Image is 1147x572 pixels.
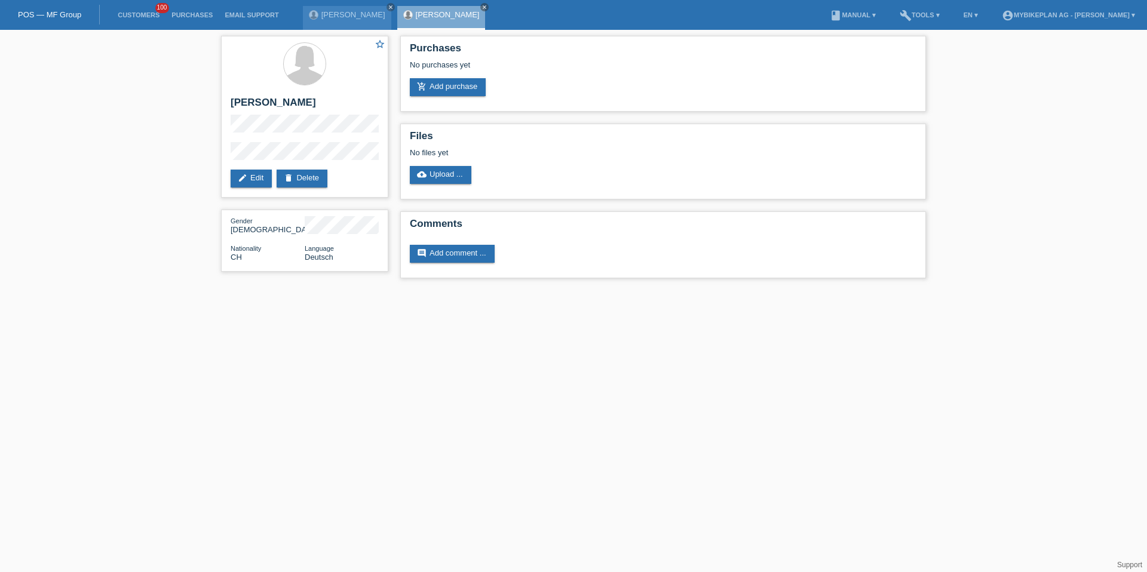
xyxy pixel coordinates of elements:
span: 100 [155,3,170,13]
span: Deutsch [305,253,333,262]
i: book [830,10,842,21]
h2: Purchases [410,42,916,60]
a: [PERSON_NAME] [416,10,480,19]
a: editEdit [231,170,272,187]
a: Support [1117,561,1142,569]
div: [DEMOGRAPHIC_DATA] [231,216,305,234]
i: delete [284,173,293,183]
a: deleteDelete [277,170,327,187]
span: Switzerland [231,253,242,262]
i: cloud_upload [417,170,427,179]
h2: Files [410,130,916,148]
a: close [480,3,489,11]
a: cloud_uploadUpload ... [410,166,471,184]
a: Email Support [219,11,284,19]
i: account_circle [1002,10,1014,21]
a: buildTools ▾ [894,11,946,19]
span: Language [305,245,334,252]
a: bookManual ▾ [824,11,882,19]
div: No purchases yet [410,60,916,78]
i: build [900,10,912,21]
span: Nationality [231,245,261,252]
h2: [PERSON_NAME] [231,97,379,115]
i: comment [417,248,427,258]
a: Purchases [165,11,219,19]
a: close [387,3,395,11]
a: star_border [375,39,385,51]
a: POS — MF Group [18,10,81,19]
i: close [482,4,487,10]
span: Gender [231,217,253,225]
div: No files yet [410,148,775,157]
a: Customers [112,11,165,19]
i: close [388,4,394,10]
a: add_shopping_cartAdd purchase [410,78,486,96]
i: add_shopping_cart [417,82,427,91]
a: account_circleMybikeplan AG - [PERSON_NAME] ▾ [996,11,1141,19]
i: star_border [375,39,385,50]
h2: Comments [410,218,916,236]
a: [PERSON_NAME] [321,10,385,19]
i: edit [238,173,247,183]
a: commentAdd comment ... [410,245,495,263]
a: EN ▾ [958,11,984,19]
